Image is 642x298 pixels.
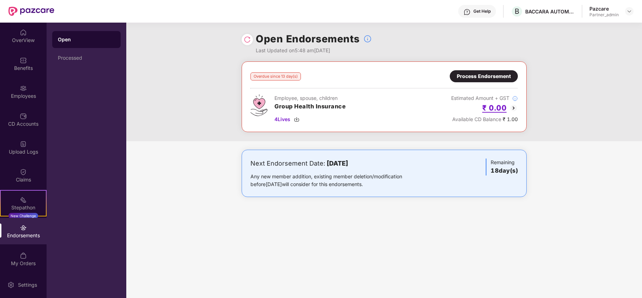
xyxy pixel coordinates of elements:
[464,8,471,16] img: svg+xml;base64,PHN2ZyBpZD0iSGVscC0zMngzMiIgeG1sbnM9Imh0dHA6Ly93d3cudzMub3JnLzIwMDAvc3ZnIiB3aWR0aD...
[20,29,27,36] img: svg+xml;base64,PHN2ZyBpZD0iSG9tZSIgeG1sbnM9Imh0dHA6Ly93d3cudzMub3JnLzIwMDAvc3ZnIiB3aWR0aD0iMjAiIG...
[20,113,27,120] img: svg+xml;base64,PHN2ZyBpZD0iQ0RfQWNjb3VudHMiIGRhdGEtbmFtZT0iQ0QgQWNjb3VudHMiIHhtbG5zPSJodHRwOi8vd3...
[294,117,299,122] img: svg+xml;base64,PHN2ZyBpZD0iRG93bmxvYWQtMzJ4MzIiIHhtbG5zPSJodHRwOi8vd3d3LnczLm9yZy8yMDAwL3N2ZyIgd2...
[1,204,46,211] div: Stepathon
[509,104,518,112] img: svg+xml;base64,PHN2ZyBpZD0iQmFjay0yMHgyMCIgeG1sbnM9Imh0dHA6Ly93d3cudzMub3JnLzIwMDAvc3ZnIiB3aWR0aD...
[256,47,372,54] div: Last Updated on 5:48 am[DATE]
[457,72,511,80] div: Process Endorsement
[626,8,632,14] img: svg+xml;base64,PHN2ZyBpZD0iRHJvcGRvd24tMzJ4MzIiIHhtbG5zPSJodHRwOi8vd3d3LnczLm9yZy8yMDAwL3N2ZyIgd2...
[244,36,251,43] img: svg+xml;base64,PHN2ZyBpZD0iUmVsb2FkLTMyeDMyIiB4bWxucz0iaHR0cDovL3d3dy53My5vcmcvMjAwMC9zdmciIHdpZH...
[250,159,424,168] div: Next Endorsement Date:
[20,252,27,259] img: svg+xml;base64,PHN2ZyBpZD0iTXlfT3JkZXJzIiBkYXRhLW5hbWU9Ik15IE9yZGVycyIgeG1sbnM9Imh0dHA6Ly93d3cudz...
[7,281,14,288] img: svg+xml;base64,PHN2ZyBpZD0iU2V0dGluZy0yMHgyMCIgeG1sbnM9Imh0dHA6Ly93d3cudzMub3JnLzIwMDAvc3ZnIiB3aW...
[451,94,518,102] div: Estimated Amount + GST
[20,224,27,231] img: svg+xml;base64,PHN2ZyBpZD0iRW5kb3JzZW1lbnRzIiB4bWxucz0iaHR0cDovL3d3dy53My5vcmcvMjAwMC9zdmciIHdpZH...
[274,102,346,111] h3: Group Health Insurance
[16,281,39,288] div: Settings
[274,94,346,102] div: Employee, spouse, children
[20,141,27,148] img: svg+xml;base64,PHN2ZyBpZD0iVXBsb2FkX0xvZ3MiIGRhdGEtbmFtZT0iVXBsb2FkIExvZ3MiIHhtbG5zPSJodHRwOi8vd3...
[20,168,27,175] img: svg+xml;base64,PHN2ZyBpZD0iQ2xhaW0iIHhtbG5zPSJodHRwOi8vd3d3LnczLm9yZy8yMDAwL3N2ZyIgd2lkdGg9IjIwIi...
[250,94,267,116] img: svg+xml;base64,PHN2ZyB4bWxucz0iaHR0cDovL3d3dy53My5vcmcvMjAwMC9zdmciIHdpZHRoPSI0Ny43MTQiIGhlaWdodD...
[327,160,348,167] b: [DATE]
[20,85,27,92] img: svg+xml;base64,PHN2ZyBpZD0iRW1wbG95ZWVzIiB4bWxucz0iaHR0cDovL3d3dy53My5vcmcvMjAwMC9zdmciIHdpZHRoPS...
[256,31,360,47] h1: Open Endorsements
[525,8,575,15] div: BACCARA AUTOMATION AND CONTROL INDIA PRIVATE LIMITED
[451,115,518,123] div: ₹ 1.00
[473,8,491,14] div: Get Help
[486,159,518,175] div: Remaining
[8,213,38,219] div: New Challenge
[20,57,27,64] img: svg+xml;base64,PHN2ZyBpZD0iQmVuZWZpdHMiIHhtbG5zPSJodHRwOi8vd3d3LnczLm9yZy8yMDAwL3N2ZyIgd2lkdGg9Ij...
[482,102,507,114] h2: ₹ 0.00
[452,116,501,122] span: Available CD Balance
[589,5,619,12] div: Pazcare
[8,7,54,16] img: New Pazcare Logo
[512,96,518,101] img: svg+xml;base64,PHN2ZyBpZD0iSW5mb18tXzMyeDMyIiBkYXRhLW5hbWU9IkluZm8gLSAzMngzMiIgeG1sbnM9Imh0dHA6Ly...
[250,72,301,81] div: Overdue since 13 day(s)
[274,115,290,123] span: 4 Lives
[589,12,619,18] div: Partner_admin
[363,35,372,43] img: svg+xml;base64,PHN2ZyBpZD0iSW5mb18tXzMyeDMyIiBkYXRhLW5hbWU9IkluZm8gLSAzMngzMiIgeG1sbnM9Imh0dHA6Ly...
[250,173,424,188] div: Any new member addition, existing member deletion/modification before [DATE] will consider for th...
[58,55,115,61] div: Processed
[515,7,519,16] span: B
[58,36,115,43] div: Open
[20,196,27,203] img: svg+xml;base64,PHN2ZyB4bWxucz0iaHR0cDovL3d3dy53My5vcmcvMjAwMC9zdmciIHdpZHRoPSIyMSIgaGVpZ2h0PSIyMC...
[491,166,518,175] h3: 18 day(s)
